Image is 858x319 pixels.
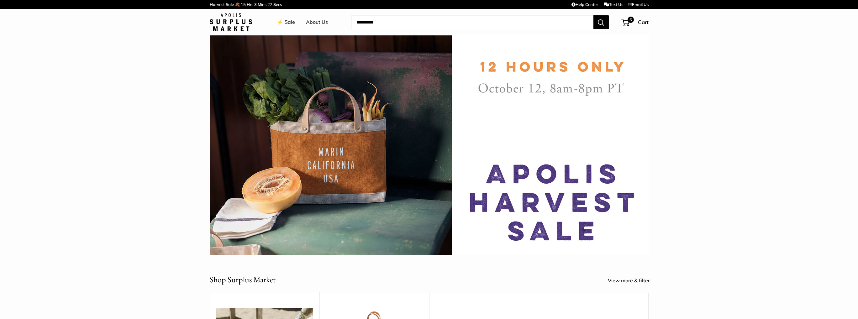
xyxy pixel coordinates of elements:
span: Secs [273,2,282,7]
span: 3 [254,2,257,7]
span: 27 [267,2,272,7]
span: 15 [241,2,246,7]
a: Help Center [571,2,598,7]
a: ⚡️ Sale [277,18,295,27]
span: Mins [258,2,266,7]
a: View more & filter [608,276,657,285]
span: Hrs [247,2,253,7]
button: Search [593,15,609,29]
img: Apolis: Surplus Market [210,13,252,31]
a: Text Us [604,2,623,7]
a: 6 Cart [622,17,649,27]
a: Email Us [628,2,649,7]
h2: Shop Surplus Market [210,274,276,286]
a: About Us [306,18,328,27]
input: Search... [351,15,593,29]
span: 6 [627,17,634,23]
span: Cart [638,19,649,25]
